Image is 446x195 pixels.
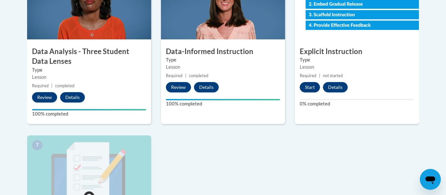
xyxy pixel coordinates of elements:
[166,73,183,78] span: Required
[300,82,320,92] button: Start
[300,73,316,78] span: Required
[32,92,57,103] button: Review
[32,74,146,81] div: Lesson
[55,83,74,88] span: completed
[323,73,343,78] span: not started
[161,47,285,57] h3: Data-Informed Instruction
[32,109,146,110] div: Your progress
[27,47,151,67] h3: Data Analysis - Three Student Data Lenses
[185,73,186,78] span: |
[295,47,419,57] h3: Explicit Instruction
[420,169,441,190] iframe: Button to launch messaging window
[166,99,280,100] div: Your progress
[51,83,53,88] span: |
[323,82,348,92] button: Details
[300,63,414,71] div: Lesson
[166,100,280,107] label: 100% completed
[60,92,85,103] button: Details
[32,110,146,118] label: 100% completed
[300,56,414,63] label: Type
[166,63,280,71] div: Lesson
[32,83,49,88] span: Required
[194,82,219,92] button: Details
[32,140,42,150] span: 7
[32,66,146,74] label: Type
[189,73,208,78] span: completed
[166,56,280,63] label: Type
[300,100,414,107] label: 0% completed
[319,73,320,78] span: |
[166,82,191,92] button: Review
